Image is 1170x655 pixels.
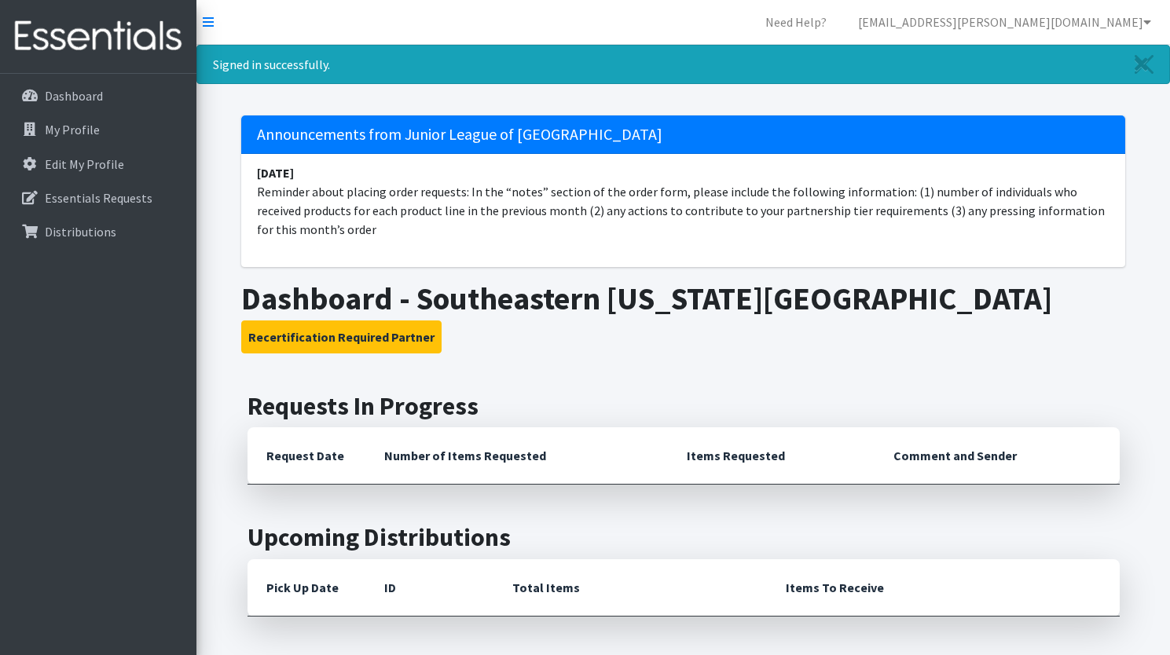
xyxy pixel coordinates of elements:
[767,559,1120,617] th: Items To Receive
[196,45,1170,84] div: Signed in successfully.
[668,427,875,485] th: Items Requested
[6,80,190,112] a: Dashboard
[241,154,1125,248] li: Reminder about placing order requests: In the “notes” section of the order form, please include t...
[241,280,1125,317] h1: Dashboard - Southeastern [US_STATE][GEOGRAPHIC_DATA]
[6,10,190,63] img: HumanEssentials
[45,190,152,206] p: Essentials Requests
[248,522,1120,552] h2: Upcoming Distributions
[365,427,669,485] th: Number of Items Requested
[248,391,1120,421] h2: Requests In Progress
[1119,46,1169,83] a: Close
[45,122,100,137] p: My Profile
[241,115,1125,154] h5: Announcements from Junior League of [GEOGRAPHIC_DATA]
[45,88,103,104] p: Dashboard
[845,6,1164,38] a: [EMAIL_ADDRESS][PERSON_NAME][DOMAIN_NAME]
[45,156,124,172] p: Edit My Profile
[257,165,294,181] strong: [DATE]
[753,6,839,38] a: Need Help?
[248,427,365,485] th: Request Date
[493,559,767,617] th: Total Items
[6,216,190,247] a: Distributions
[6,114,190,145] a: My Profile
[241,320,442,353] button: Recertification Required Partner
[6,148,190,180] a: Edit My Profile
[365,559,493,617] th: ID
[875,427,1119,485] th: Comment and Sender
[6,182,190,214] a: Essentials Requests
[45,224,116,240] p: Distributions
[248,559,365,617] th: Pick Up Date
